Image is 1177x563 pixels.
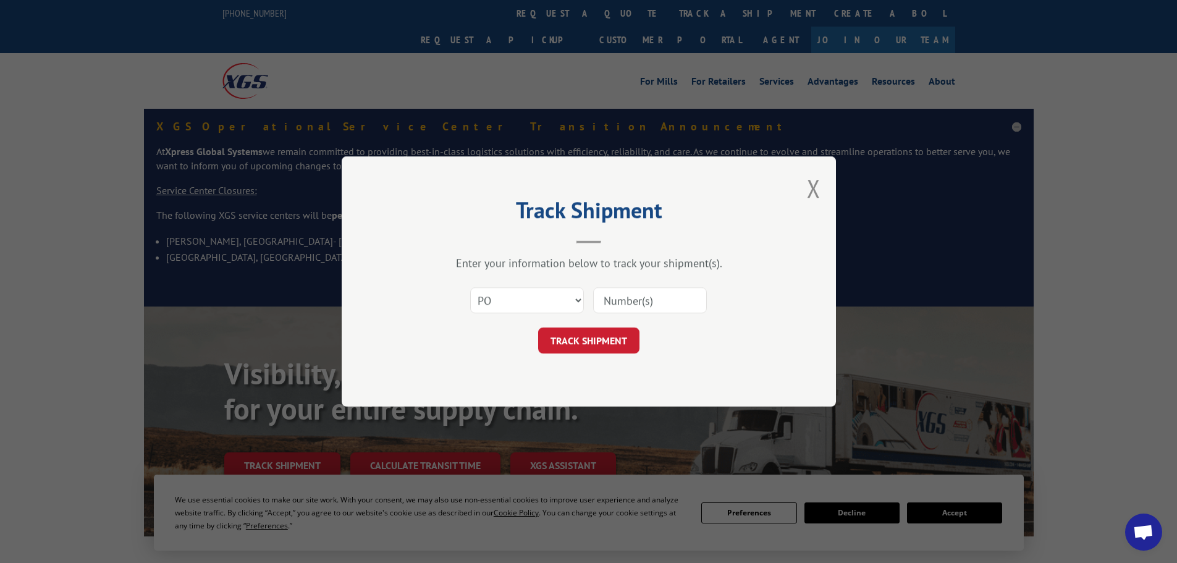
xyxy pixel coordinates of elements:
div: Enter your information below to track your shipment(s). [403,256,774,270]
button: Close modal [807,172,821,205]
a: Open chat [1125,514,1162,551]
button: TRACK SHIPMENT [538,328,639,353]
input: Number(s) [593,287,707,313]
h2: Track Shipment [403,201,774,225]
